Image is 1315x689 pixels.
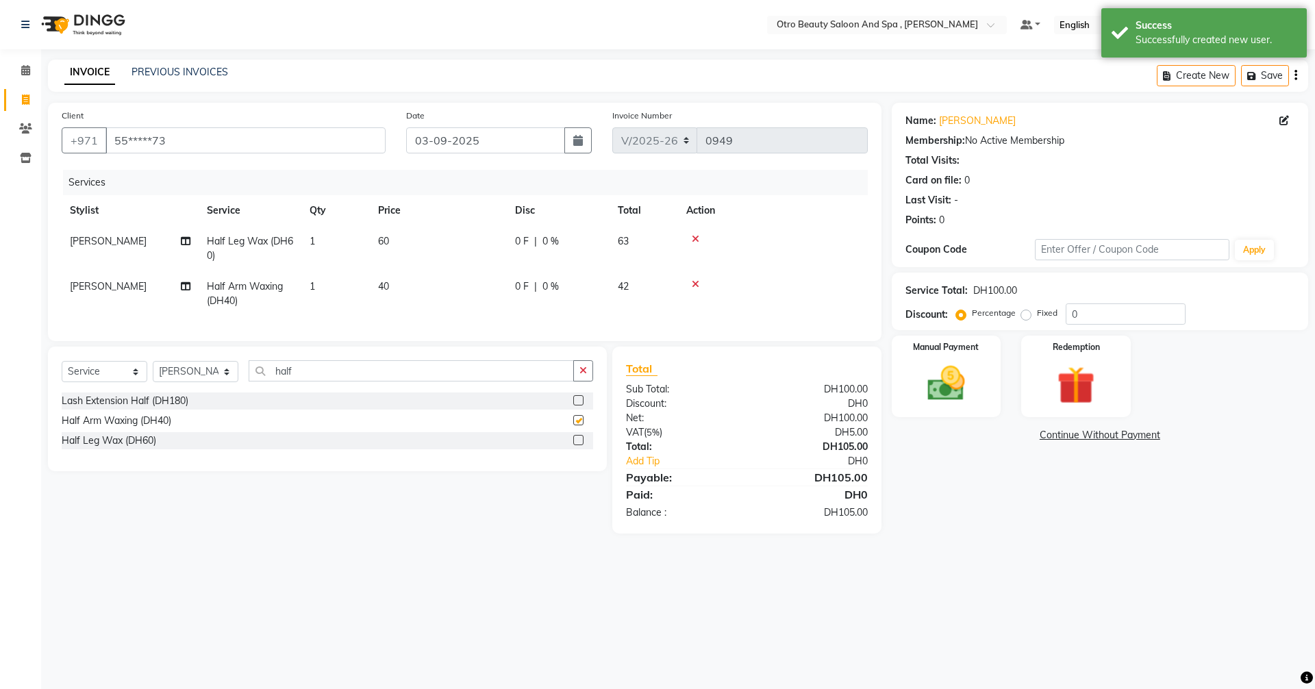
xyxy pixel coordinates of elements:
div: Paid: [616,486,747,503]
span: [PERSON_NAME] [70,235,147,247]
button: Create New [1157,65,1236,86]
span: 0 F [515,234,529,249]
th: Total [610,195,678,226]
div: Total Visits: [905,153,960,168]
div: Discount: [905,308,948,322]
div: Half Arm Waxing (DH40) [62,414,171,428]
input: Search or Scan [249,360,574,381]
th: Qty [301,195,370,226]
div: DH100.00 [973,284,1017,298]
div: DH105.00 [747,469,877,486]
div: Net: [616,411,747,425]
a: Add Tip [616,454,768,468]
div: - [954,193,958,208]
div: Last Visit: [905,193,951,208]
span: 1 [310,280,315,292]
span: 40 [378,280,389,292]
th: Action [678,195,868,226]
span: 42 [618,280,629,292]
label: Client [62,110,84,122]
span: Total [626,362,657,376]
div: Payable: [616,469,747,486]
a: Continue Without Payment [894,428,1305,442]
div: DH0 [768,454,877,468]
div: DH0 [747,397,877,411]
div: Balance : [616,505,747,520]
div: Name: [905,114,936,128]
span: 63 [618,235,629,247]
span: 0 % [542,279,559,294]
span: 0 % [542,234,559,249]
div: 0 [939,213,944,227]
span: Half Leg Wax (DH60) [207,235,293,262]
div: ( ) [616,425,747,440]
span: 1 [310,235,315,247]
img: _gift.svg [1045,362,1107,409]
div: Sub Total: [616,382,747,397]
a: PREVIOUS INVOICES [131,66,228,78]
div: No Active Membership [905,134,1294,148]
span: | [534,234,537,249]
label: Redemption [1053,341,1100,353]
div: Service Total: [905,284,968,298]
button: +971 [62,127,107,153]
th: Service [199,195,301,226]
span: Half Arm Waxing (DH40) [207,280,283,307]
th: Price [370,195,507,226]
div: Lash Extension Half (DH180) [62,394,188,408]
div: DH105.00 [747,440,877,454]
a: [PERSON_NAME] [939,114,1016,128]
span: [PERSON_NAME] [70,280,147,292]
img: logo [35,5,129,44]
span: | [534,279,537,294]
div: Total: [616,440,747,454]
span: 5% [647,427,660,438]
label: Invoice Number [612,110,672,122]
div: DH0 [747,486,877,503]
div: Half Leg Wax (DH60) [62,434,156,448]
span: VAT [626,426,644,438]
label: Date [406,110,425,122]
button: Save [1241,65,1289,86]
th: Stylist [62,195,199,226]
div: Points: [905,213,936,227]
div: 0 [964,173,970,188]
div: Membership: [905,134,965,148]
div: Success [1136,18,1297,33]
input: Enter Offer / Coupon Code [1035,239,1229,260]
input: Search by Name/Mobile/Email/Code [105,127,386,153]
div: Card on file: [905,173,962,188]
label: Manual Payment [913,341,979,353]
div: Successfully created new user. [1136,33,1297,47]
div: Services [63,170,878,195]
img: _cash.svg [916,362,977,405]
div: DH5.00 [747,425,877,440]
div: Discount: [616,397,747,411]
span: 0 F [515,279,529,294]
div: DH100.00 [747,382,877,397]
div: DH105.00 [747,505,877,520]
label: Fixed [1037,307,1057,319]
div: Coupon Code [905,242,1035,257]
th: Disc [507,195,610,226]
button: Apply [1235,240,1274,260]
div: DH100.00 [747,411,877,425]
a: INVOICE [64,60,115,85]
label: Percentage [972,307,1016,319]
span: 60 [378,235,389,247]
